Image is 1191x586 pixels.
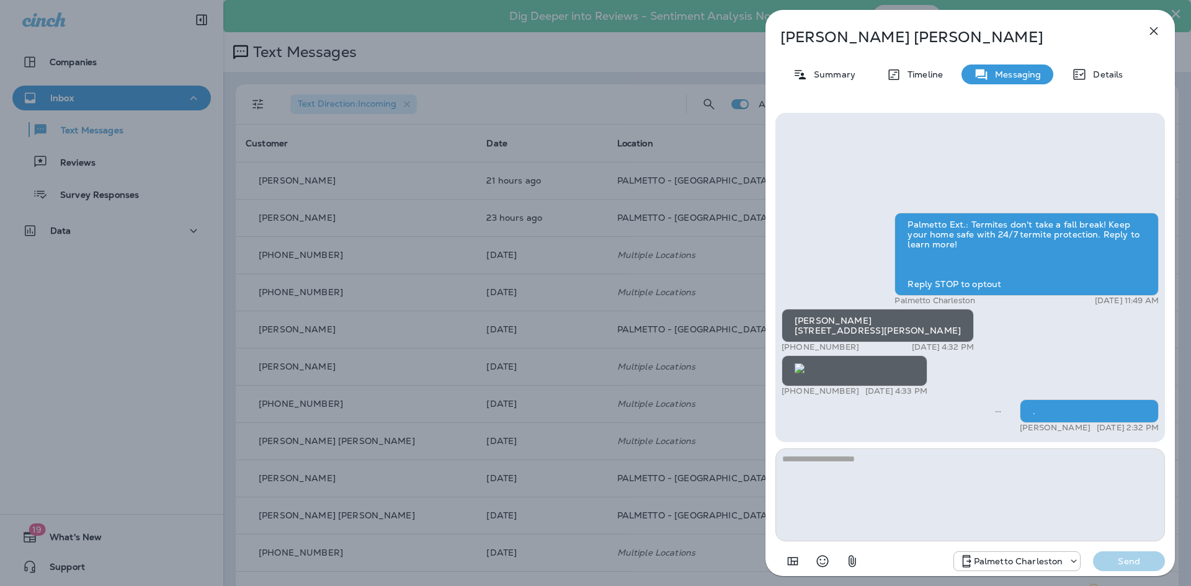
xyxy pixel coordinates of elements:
[894,296,975,306] p: Palmetto Charleston
[782,386,859,396] p: [PHONE_NUMBER]
[865,386,927,396] p: [DATE] 4:33 PM
[1087,69,1123,79] p: Details
[1020,399,1159,423] div: .
[780,29,1119,46] p: [PERSON_NAME] [PERSON_NAME]
[808,69,855,79] p: Summary
[954,554,1081,569] div: +1 (843) 277-8322
[782,342,859,352] p: [PHONE_NUMBER]
[995,405,1001,416] span: Sent
[901,69,943,79] p: Timeline
[894,213,1159,296] div: Palmetto Ext.: Termites don't take a fall break! Keep your home safe with 24/7 termite protection...
[974,556,1063,566] p: Palmetto Charleston
[1095,296,1159,306] p: [DATE] 11:49 AM
[810,549,835,574] button: Select an emoji
[795,363,805,373] img: twilio-download
[1020,423,1091,433] p: [PERSON_NAME]
[912,342,974,352] p: [DATE] 4:32 PM
[780,549,805,574] button: Add in a premade template
[1097,423,1159,433] p: [DATE] 2:32 PM
[989,69,1041,79] p: Messaging
[782,309,974,342] div: [PERSON_NAME] [STREET_ADDRESS][PERSON_NAME]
